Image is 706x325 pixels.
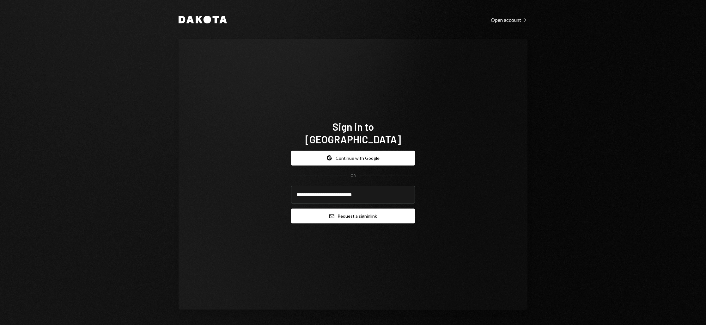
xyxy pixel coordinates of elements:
button: Continue with Google [291,151,415,166]
a: Open account [491,16,527,23]
button: Request a signinlink [291,209,415,223]
h1: Sign in to [GEOGRAPHIC_DATA] [291,120,415,146]
div: OR [350,173,356,178]
div: Open account [491,17,527,23]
